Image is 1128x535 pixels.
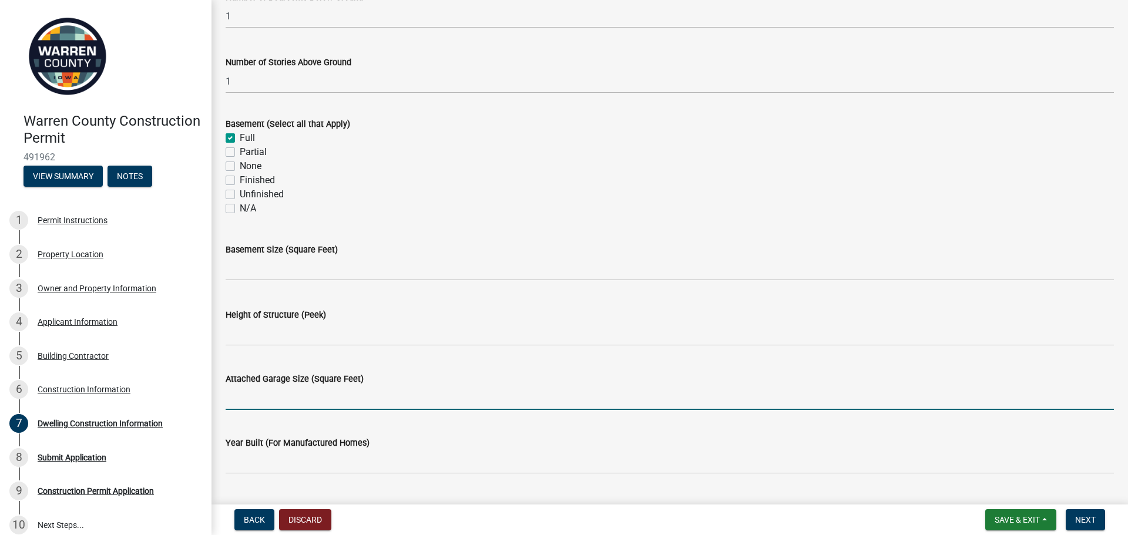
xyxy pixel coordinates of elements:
[226,311,326,319] label: Height of Structure (Peek)
[108,172,152,181] wm-modal-confirm: Notes
[240,159,261,173] label: None
[38,487,154,495] div: Construction Permit Application
[226,439,370,447] label: Year Built (For Manufactured Homes)
[244,515,265,524] span: Back
[23,113,202,147] h4: Warren County Construction Permit
[234,509,274,530] button: Back
[38,284,156,292] div: Owner and Property Information
[9,211,28,230] div: 1
[23,12,112,100] img: Warren County, Iowa
[240,187,284,201] label: Unfinished
[985,509,1056,530] button: Save & Exit
[9,414,28,433] div: 7
[38,318,117,326] div: Applicant Information
[995,515,1040,524] span: Save & Exit
[9,312,28,331] div: 4
[240,131,255,145] label: Full
[9,279,28,298] div: 3
[9,380,28,399] div: 6
[9,516,28,534] div: 10
[9,245,28,264] div: 2
[23,172,103,181] wm-modal-confirm: Summary
[226,120,350,129] label: Basement (Select all that Apply)
[226,59,351,67] label: Number of Stories Above Ground
[23,166,103,187] button: View Summary
[240,173,275,187] label: Finished
[38,453,106,462] div: Submit Application
[38,419,163,428] div: Dwelling Construction Information
[108,166,152,187] button: Notes
[226,246,338,254] label: Basement Size (Square Feet)
[38,385,130,393] div: Construction Information
[9,482,28,500] div: 9
[38,250,103,258] div: Property Location
[38,352,109,360] div: Building Contractor
[1075,515,1096,524] span: Next
[240,201,256,216] label: N/A
[279,509,331,530] button: Discard
[9,448,28,467] div: 8
[38,216,108,224] div: Permit Instructions
[240,145,267,159] label: Partial
[23,152,188,163] span: 491962
[226,375,364,383] label: Attached Garage Size (Square Feet)
[9,346,28,365] div: 5
[1066,509,1105,530] button: Next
